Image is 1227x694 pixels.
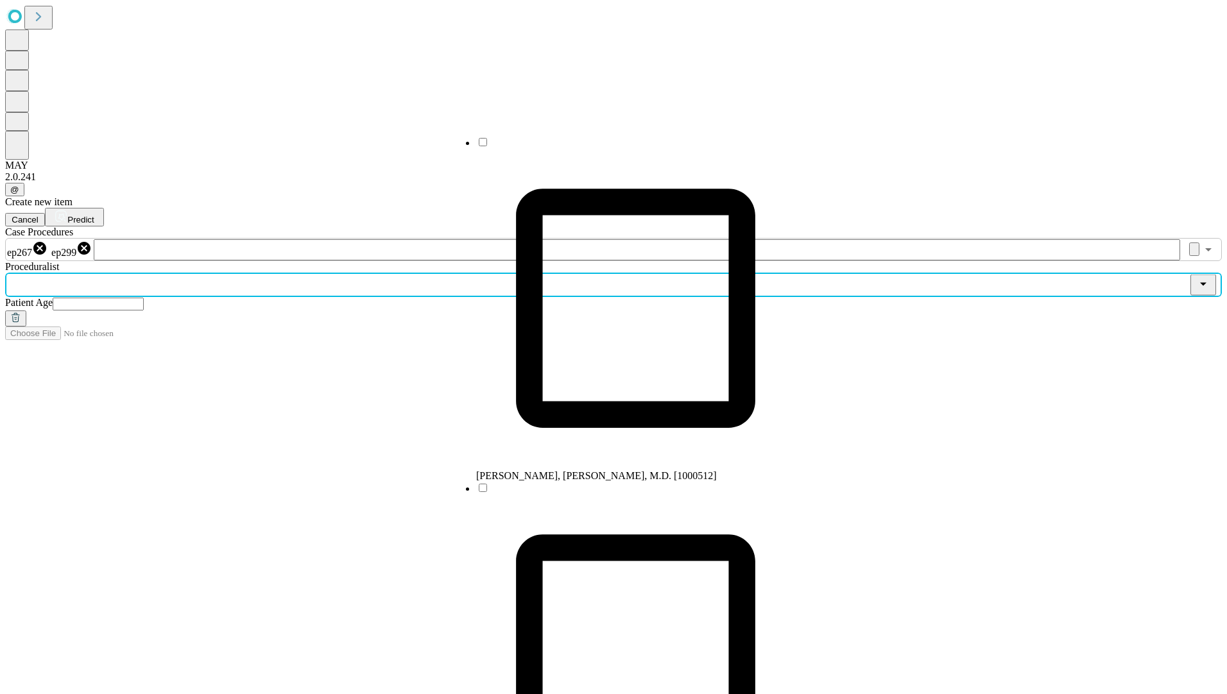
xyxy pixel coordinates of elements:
span: @ [10,185,19,194]
span: Scheduled Procedure [5,226,73,237]
span: Create new item [5,196,73,207]
div: 2.0.241 [5,171,1222,183]
span: Patient Age [5,297,53,308]
span: [PERSON_NAME], [PERSON_NAME], M.D. [1000512] [476,470,717,481]
span: Cancel [12,215,39,224]
button: Open [1199,241,1217,258]
span: ep267 [7,247,32,258]
button: Close [1190,275,1216,296]
span: ep299 [51,247,76,258]
div: ep299 [51,241,92,258]
button: Cancel [5,213,45,226]
button: Predict [45,208,104,226]
button: @ [5,183,24,196]
div: ep267 [7,241,47,258]
div: MAY [5,160,1222,171]
span: Predict [67,215,94,224]
button: Clear [1189,242,1199,256]
span: Proceduralist [5,261,59,272]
